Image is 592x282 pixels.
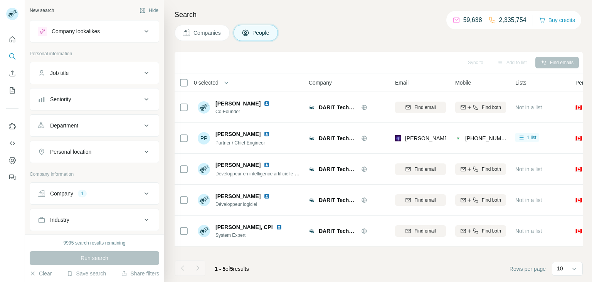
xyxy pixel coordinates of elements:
[121,270,159,277] button: Share filters
[414,166,436,173] span: Find email
[575,104,582,111] span: 🇨🇦
[30,184,159,203] button: Company1
[215,170,327,177] span: Développeur en intelligence artificielle et en embarqué
[30,22,159,41] button: Company lookalikes
[395,194,446,206] button: Find email
[6,153,18,167] button: Dashboard
[309,135,315,141] img: Logo of DARIT Technologies
[309,197,315,203] img: Logo of DARIT Technologies
[6,136,18,150] button: Use Surfe API
[215,232,285,239] span: System Expert
[225,266,230,272] span: of
[67,270,106,277] button: Save search
[230,266,233,272] span: 5
[482,104,501,111] span: Find both
[194,79,219,87] span: 0 selected
[309,79,332,87] span: Company
[319,134,357,142] span: DARIT Technologies
[276,224,282,230] img: LinkedIn logo
[264,193,270,199] img: LinkedIn logo
[50,216,69,224] div: Industry
[414,104,436,111] span: Find email
[499,15,526,25] p: 2,335,754
[215,140,265,146] span: Partner / Chief Engineer
[198,194,210,206] img: Avatar
[455,134,461,142] img: provider contactout logo
[215,130,261,138] span: [PERSON_NAME]
[465,135,514,141] span: [PHONE_NUMBER]
[395,225,446,237] button: Find email
[50,190,73,197] div: Company
[50,69,69,77] div: Job title
[455,163,506,175] button: Find both
[264,100,270,107] img: LinkedIn logo
[215,266,225,272] span: 1 - 5
[482,166,501,173] span: Find both
[64,240,126,246] div: 9995 search results remaining
[309,228,315,234] img: Logo of DARIT Technologies
[319,165,357,173] span: DARIT Technologies
[264,162,270,168] img: LinkedIn logo
[30,270,52,277] button: Clear
[455,225,506,237] button: Find both
[30,143,159,161] button: Personal location
[30,7,54,14] div: New search
[50,95,71,103] div: Seniority
[482,228,501,234] span: Find both
[252,29,270,37] span: People
[78,190,87,197] div: 1
[6,119,18,133] button: Use Surfe on LinkedIn
[515,104,542,110] span: Not in a list
[395,163,446,175] button: Find email
[215,266,249,272] span: results
[30,64,159,82] button: Job title
[539,15,575,25] button: Buy credits
[395,102,446,113] button: Find email
[463,15,482,25] p: 59,638
[215,100,261,107] span: [PERSON_NAME]
[6,170,18,184] button: Feedback
[455,79,471,87] span: Mobile
[575,227,582,235] span: 🇨🇦
[319,227,357,235] span: DARIT Technologies
[215,201,273,208] span: Développeur logiciel
[6,83,18,97] button: My lists
[482,197,501,204] span: Find both
[30,211,159,229] button: Industry
[515,79,526,87] span: Lists
[455,194,506,206] button: Find both
[175,9,583,20] h4: Search
[575,165,582,173] span: 🇨🇦
[395,79,409,87] span: Email
[414,228,436,234] span: Find email
[309,166,315,172] img: Logo of DARIT Technologies
[455,102,506,113] button: Find both
[405,135,541,141] span: [PERSON_NAME][EMAIL_ADDRESS][DOMAIN_NAME]
[50,148,91,156] div: Personal location
[215,192,261,200] span: [PERSON_NAME]
[395,134,401,142] img: provider leadmagic logo
[52,27,100,35] div: Company lookalikes
[515,197,542,203] span: Not in a list
[193,29,222,37] span: Companies
[557,265,563,272] p: 10
[198,132,210,144] div: PP
[510,265,546,273] span: Rows per page
[575,196,582,204] span: 🇨🇦
[6,66,18,80] button: Enrich CSV
[309,104,315,110] img: Logo of DARIT Technologies
[515,166,542,172] span: Not in a list
[319,196,357,204] span: DARIT Technologies
[527,134,536,141] span: 1 list
[414,197,436,204] span: Find email
[6,32,18,46] button: Quick start
[50,122,78,129] div: Department
[215,161,261,169] span: [PERSON_NAME]
[30,90,159,109] button: Seniority
[264,131,270,137] img: LinkedIn logo
[575,134,582,142] span: 🇨🇦
[198,101,210,114] img: Avatar
[30,116,159,135] button: Department
[319,104,357,111] span: DARIT Technologies
[215,224,273,230] span: [PERSON_NAME], CPI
